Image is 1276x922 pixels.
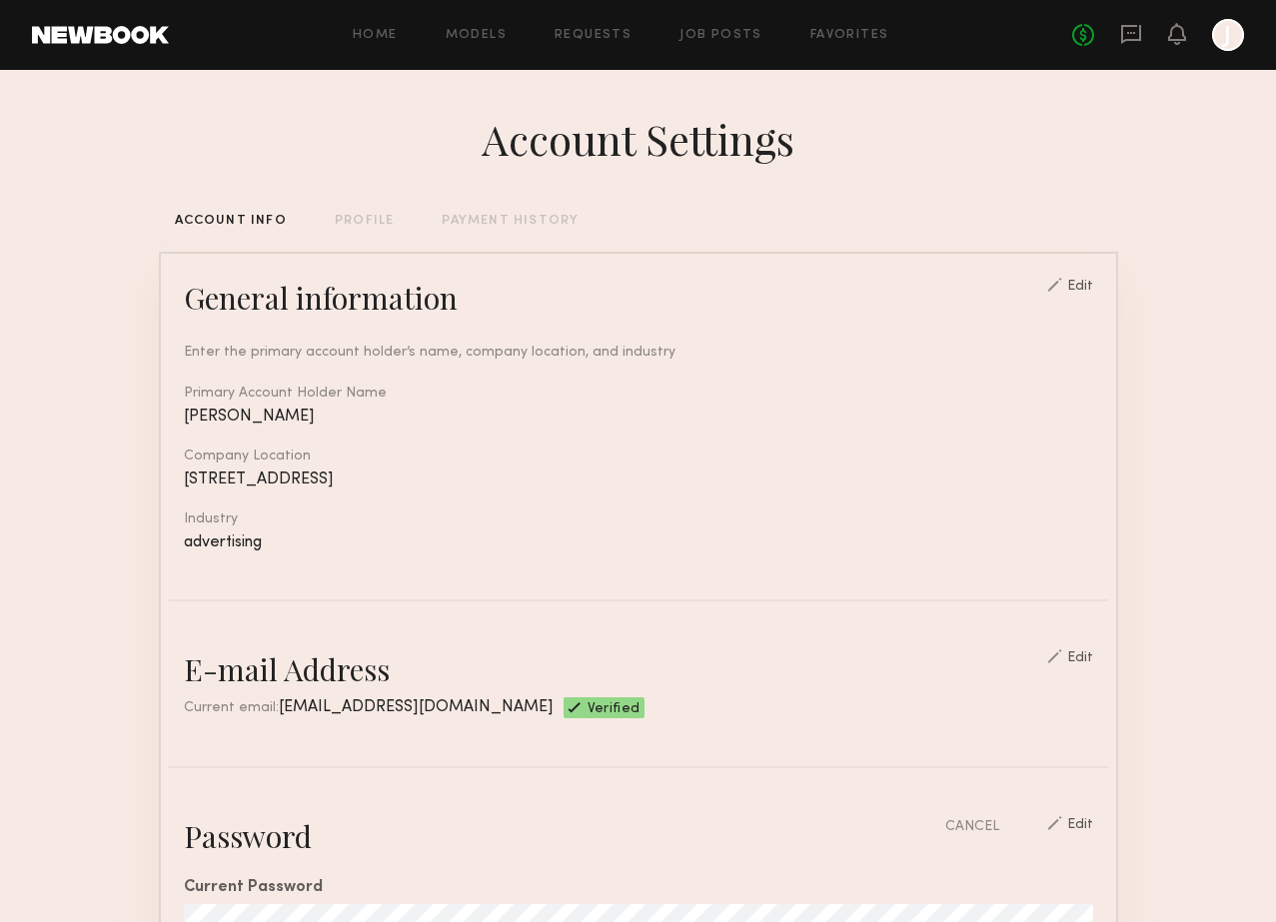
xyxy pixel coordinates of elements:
[588,702,640,718] span: Verified
[1212,19,1244,51] a: J
[1067,280,1093,294] div: Edit
[184,534,1093,551] div: advertising
[679,29,762,42] a: Job Posts
[184,512,1093,526] div: Industry
[184,342,1093,363] div: Enter the primary account holder’s name, company location, and industry
[184,816,312,856] div: Password
[184,387,1093,401] div: Primary Account Holder Name
[353,29,398,42] a: Home
[184,649,390,689] div: E-mail Address
[184,409,1093,426] div: [PERSON_NAME]
[175,215,287,228] div: ACCOUNT INFO
[446,29,507,42] a: Models
[945,816,999,837] div: CANCEL
[184,880,1093,896] div: Current Password
[1067,818,1093,837] div: Edit
[555,29,632,42] a: Requests
[184,278,458,318] div: General information
[184,471,1093,488] div: [STREET_ADDRESS]
[184,697,554,718] div: Current email:
[335,215,394,228] div: PROFILE
[184,450,1093,463] div: Company Location
[279,699,554,715] span: [EMAIL_ADDRESS][DOMAIN_NAME]
[1067,651,1093,665] div: Edit
[810,29,889,42] a: Favorites
[442,215,579,228] div: PAYMENT HISTORY
[482,111,794,167] div: Account Settings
